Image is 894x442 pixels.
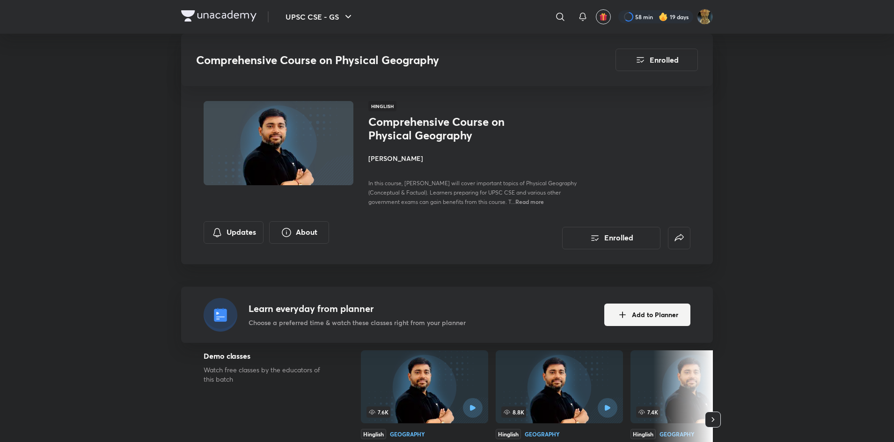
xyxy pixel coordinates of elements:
[204,350,331,362] h5: Demo classes
[368,101,396,111] span: Hinglish
[616,49,698,71] button: Enrolled
[501,406,526,418] span: 8.8K
[515,198,544,205] span: Read more
[204,365,331,384] p: Watch free classes by the educators of this batch
[636,406,660,418] span: 7.4K
[181,10,256,22] img: Company Logo
[269,221,329,244] button: About
[562,227,660,249] button: Enrolled
[599,13,608,21] img: avatar
[280,7,359,26] button: UPSC CSE - GS
[204,221,264,244] button: Updates
[496,429,521,439] div: Hinglish
[525,431,560,437] div: Geography
[630,429,656,439] div: Hinglish
[368,115,521,142] h1: Comprehensive Course on Physical Geography
[249,302,466,316] h4: Learn everyday from planner
[697,9,713,25] img: LOVEPREET Gharu
[196,53,563,67] h3: Comprehensive Course on Physical Geography
[366,406,390,418] span: 7.6K
[181,10,256,24] a: Company Logo
[368,153,578,163] h4: [PERSON_NAME]
[596,9,611,24] button: avatar
[361,429,386,439] div: Hinglish
[368,180,577,205] span: In this course, [PERSON_NAME] will cover important topics of Physical Geography (Conceptual & Fac...
[659,12,668,22] img: streak
[390,431,425,437] div: Geography
[668,227,690,249] button: false
[202,100,355,186] img: Thumbnail
[604,304,690,326] button: Add to Planner
[249,318,466,327] p: Choose a preferred time & watch these classes right from your planner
